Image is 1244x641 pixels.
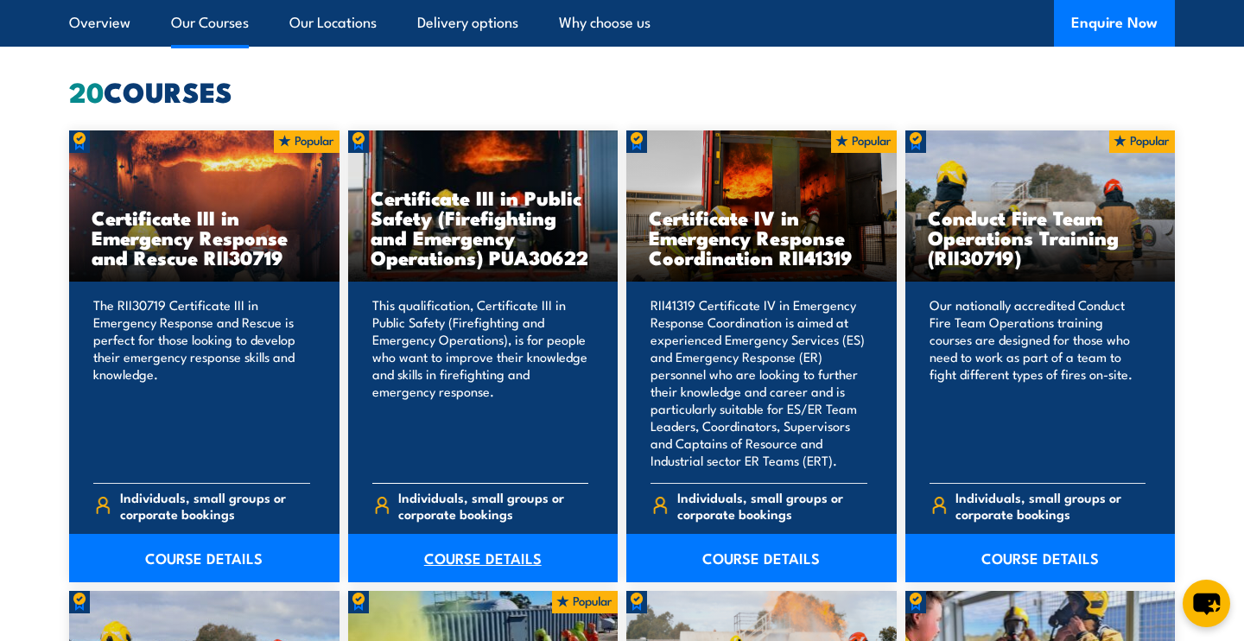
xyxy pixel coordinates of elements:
span: Individuals, small groups or corporate bookings [955,489,1146,522]
a: COURSE DETAILS [348,534,619,582]
span: Individuals, small groups or corporate bookings [398,489,588,522]
strong: 20 [69,69,104,112]
span: Individuals, small groups or corporate bookings [677,489,867,522]
h3: Conduct Fire Team Operations Training (RII30719) [928,207,1153,267]
p: RII41319 Certificate IV in Emergency Response Coordination is aimed at experienced Emergency Serv... [651,296,867,469]
a: COURSE DETAILS [69,534,340,582]
p: This qualification, Certificate III in Public Safety (Firefighting and Emergency Operations), is ... [372,296,589,469]
a: COURSE DETAILS [905,534,1176,582]
button: chat-button [1183,580,1230,627]
h3: Certificate IV in Emergency Response Coordination RII41319 [649,207,874,267]
p: Our nationally accredited Conduct Fire Team Operations training courses are designed for those wh... [930,296,1146,469]
span: Individuals, small groups or corporate bookings [120,489,310,522]
h3: Certificate III in Emergency Response and Rescue RII30719 [92,207,317,267]
a: COURSE DETAILS [626,534,897,582]
h3: Certificate III in Public Safety (Firefighting and Emergency Operations) PUA30622 [371,187,596,267]
p: The RII30719 Certificate III in Emergency Response and Rescue is perfect for those looking to dev... [93,296,310,469]
h2: COURSES [69,79,1175,103]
